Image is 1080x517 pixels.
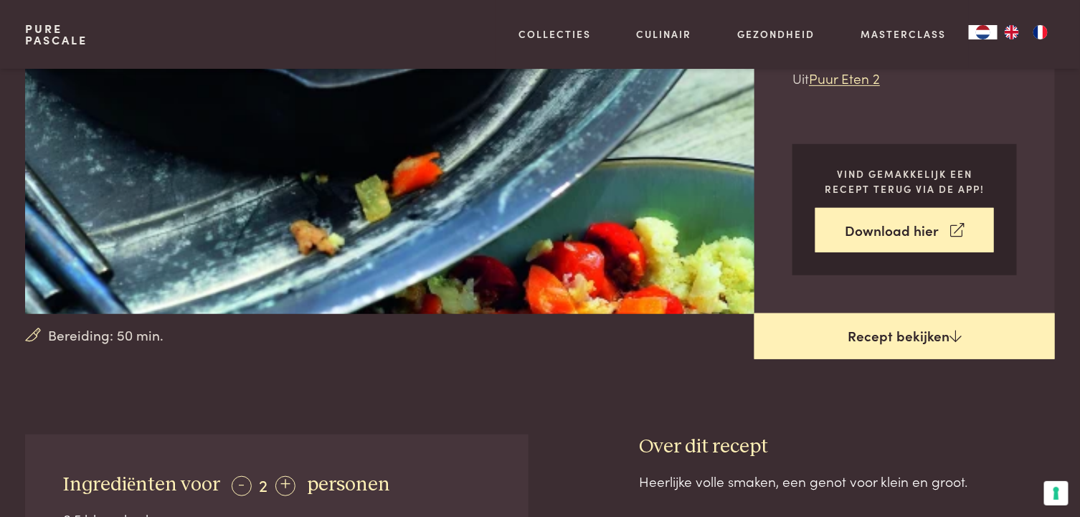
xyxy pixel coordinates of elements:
a: Masterclass [861,27,946,42]
div: Heerlijke volle smaken, een genot voor klein en groot. [639,471,1055,492]
aside: Language selected: Nederlands [969,25,1055,39]
div: Language [969,25,998,39]
div: - [232,476,252,496]
button: Uw voorkeuren voor toestemming voor trackingtechnologieën [1044,481,1069,506]
a: Puur Eten 2 [809,68,880,87]
span: personen [307,475,390,495]
ul: Language list [998,25,1055,39]
a: NL [969,25,998,39]
a: FR [1026,25,1055,39]
span: Ingrediënten voor [63,475,220,495]
a: Gezondheid [738,27,815,42]
a: PurePascale [25,23,87,46]
span: 2 [260,473,268,496]
a: EN [998,25,1026,39]
a: Recept bekijken [754,313,1055,359]
h3: Over dit recept [639,435,1055,460]
p: Uit [792,68,1017,89]
a: Culinair [637,27,692,42]
span: Bereiding: 50 min. [49,325,164,346]
a: Download hier [815,208,994,253]
a: Collecties [518,27,591,42]
div: + [275,476,295,496]
p: Vind gemakkelijk een recept terug via de app! [815,166,994,196]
